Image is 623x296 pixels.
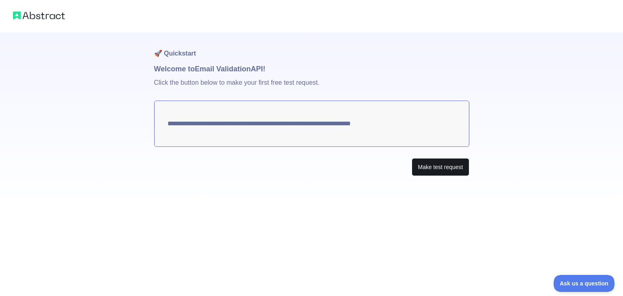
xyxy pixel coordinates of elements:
[154,63,469,75] h1: Welcome to Email Validation API!
[154,32,469,63] h1: 🚀 Quickstart
[412,158,469,176] button: Make test request
[13,10,65,21] img: Abstract logo
[554,275,615,292] iframe: Toggle Customer Support
[154,75,469,101] p: Click the button below to make your first free test request.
